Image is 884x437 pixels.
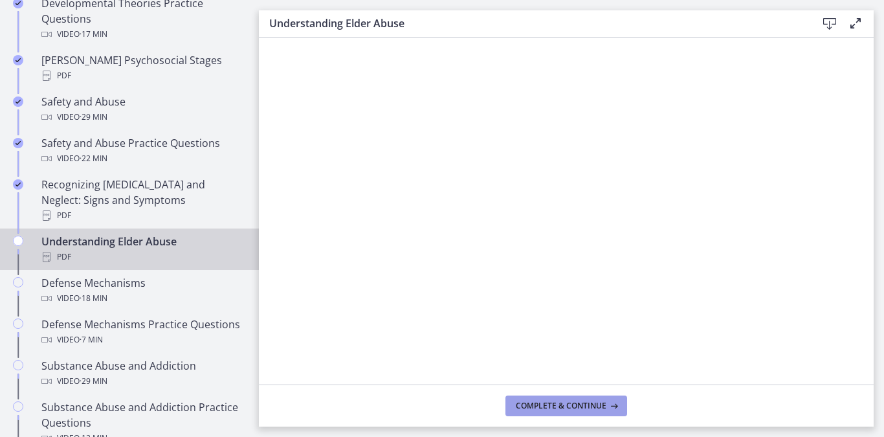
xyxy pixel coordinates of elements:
div: PDF [41,208,243,223]
div: PDF [41,68,243,84]
div: Recognizing [MEDICAL_DATA] and Neglect: Signs and Symptoms [41,177,243,223]
div: Video [41,332,243,348]
div: Video [41,27,243,42]
i: Completed [13,55,23,65]
div: Safety and Abuse [41,94,243,125]
h3: Understanding Elder Abuse [269,16,796,31]
div: Understanding Elder Abuse [41,234,243,265]
div: [PERSON_NAME] Psychosocial Stages [41,52,243,84]
div: Defense Mechanisms [41,275,243,306]
span: · 17 min [80,27,107,42]
div: Video [41,109,243,125]
span: · 22 min [80,151,107,166]
div: Video [41,374,243,389]
div: PDF [41,249,243,265]
i: Completed [13,96,23,107]
div: Safety and Abuse Practice Questions [41,135,243,166]
div: Video [41,151,243,166]
span: · 29 min [80,109,107,125]
i: Completed [13,179,23,190]
i: Completed [13,138,23,148]
div: Defense Mechanisms Practice Questions [41,317,243,348]
button: Complete & continue [505,396,627,416]
div: Video [41,291,243,306]
span: · 18 min [80,291,107,306]
div: Substance Abuse and Addiction [41,358,243,389]
span: · 7 min [80,332,103,348]
span: · 29 min [80,374,107,389]
span: Complete & continue [516,401,606,411]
